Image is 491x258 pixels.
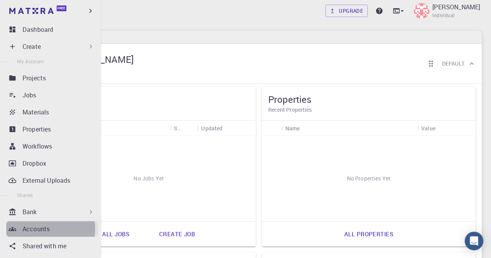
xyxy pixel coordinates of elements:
[16,5,43,12] span: Support
[414,3,429,19] img: JD Francois
[23,241,66,251] p: Shared with me
[6,139,98,154] a: Workflows
[170,121,197,136] div: Status
[222,122,235,134] button: Sort
[23,90,36,100] p: Jobs
[6,39,98,54] div: Create
[6,87,98,103] a: Jobs
[17,58,44,64] span: My Account
[6,121,98,137] a: Properties
[23,42,41,51] p: Create
[432,2,480,12] p: [PERSON_NAME]
[6,156,98,171] a: Dropbox
[48,106,250,114] h6: Recent Jobs
[48,93,250,106] h5: Jobs
[442,59,465,68] h6: Default
[465,232,483,250] div: Open Intercom Messenger
[94,225,138,243] a: All jobs
[285,121,300,136] div: Name
[23,207,37,216] p: Bank
[23,107,49,117] p: Materials
[174,121,181,136] div: Status
[151,225,204,243] a: Create job
[42,136,255,221] div: No Jobs Yet
[23,142,52,151] p: Workflows
[17,192,33,198] span: Shared
[421,121,435,136] div: Value
[336,225,402,243] a: All properties
[262,121,281,136] div: Icon
[6,204,98,220] div: Bank
[423,56,439,71] button: Reorder cards
[9,8,54,14] img: logo
[36,44,482,84] div: JD Francois[PERSON_NAME]IndividualReorder cardsDefault
[6,104,98,120] a: Materials
[6,22,98,37] a: Dashboard
[23,224,50,234] p: Accounts
[6,173,98,188] a: External Uploads
[325,5,368,17] a: Upgrade
[23,125,51,134] p: Properties
[201,121,222,136] div: Updated
[6,238,98,254] a: Shared with me
[417,121,475,136] div: Value
[268,106,470,114] h6: Recent Properties
[181,122,193,134] button: Sort
[23,159,46,168] p: Dropbox
[281,121,417,136] div: Name
[197,121,255,136] div: Updated
[435,122,448,134] button: Sort
[6,221,98,237] a: Accounts
[300,122,312,134] button: Sort
[23,176,70,185] p: External Uploads
[61,121,170,136] div: Name
[6,70,98,86] a: Projects
[23,73,46,83] p: Projects
[268,93,470,106] h5: Properties
[432,12,455,19] span: Individual
[262,136,475,221] div: No Properties Yet
[23,25,53,34] p: Dashboard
